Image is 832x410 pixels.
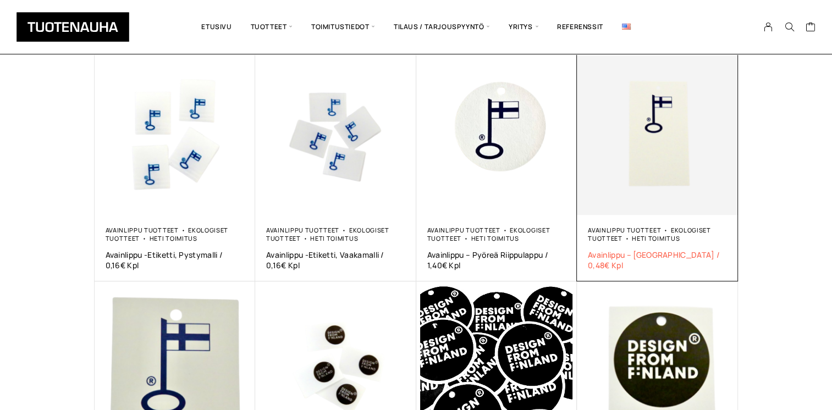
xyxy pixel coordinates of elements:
a: Heti toimitus [632,234,680,242]
a: Avainlippu -Etiketti, Vaakamalli / 0,16€ Kpl [266,250,405,270]
a: Heti toimitus [150,234,197,242]
a: Heti toimitus [310,234,358,242]
a: My Account [758,22,779,32]
img: English [622,24,631,30]
a: Ekologiset tuotteet [588,226,711,242]
img: Tuotenauha Oy [16,12,129,42]
span: Yritys [499,8,548,46]
a: Etusivu [192,8,241,46]
a: Avainlippu -etiketti, pystymalli / 0,16€ Kpl [106,250,245,270]
a: Ekologiset tuotteet [106,226,229,242]
a: Heti toimitus [471,234,519,242]
span: Toimitustiedot [302,8,384,46]
a: Avainlippu tuotteet [106,226,179,234]
a: Avainlippu tuotteet [427,226,500,234]
a: Avainlippu tuotteet [588,226,661,234]
a: Cart [805,21,816,35]
a: Avainlippu – [GEOGRAPHIC_DATA] / 0,48€ Kpl [588,250,727,270]
a: Ekologiset tuotteet [266,226,389,242]
button: Search [779,22,800,32]
a: Avainlippu – Pyöreä Riippulappu / 1,40€ Kpl [427,250,566,270]
a: Ekologiset tuotteet [427,226,550,242]
span: Tilaus / Tarjouspyyntö [384,8,499,46]
span: Tuotteet [241,8,302,46]
a: Referenssit [548,8,613,46]
a: Avainlippu tuotteet [266,226,339,234]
